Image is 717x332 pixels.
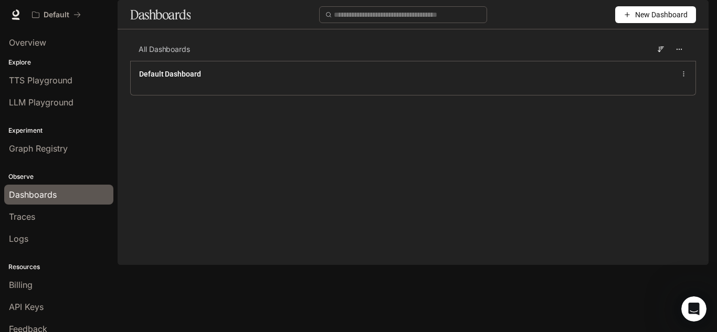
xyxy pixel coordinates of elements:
span: All Dashboards [139,44,190,55]
a: Default Dashboard [139,69,201,79]
h1: Dashboards [130,4,191,25]
button: All workspaces [27,4,86,25]
iframe: Intercom live chat [681,296,707,322]
span: New Dashboard [635,9,688,20]
button: New Dashboard [615,6,696,23]
p: Default [44,10,69,19]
